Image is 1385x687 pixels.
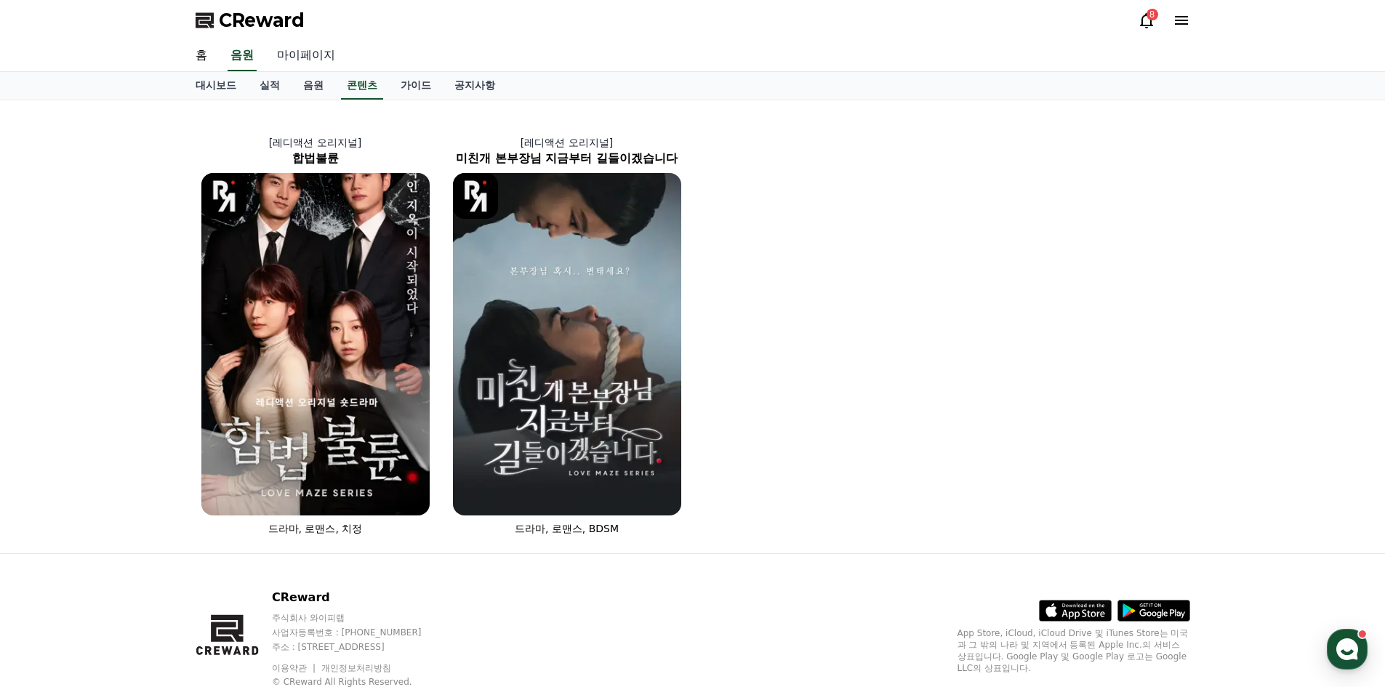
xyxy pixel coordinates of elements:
a: 실적 [248,72,292,100]
a: 가이드 [389,72,443,100]
a: 음원 [228,41,257,71]
h2: 합법불륜 [190,150,441,167]
a: CReward [196,9,305,32]
img: [object Object] Logo [201,173,247,219]
span: 홈 [46,483,55,494]
a: 마이페이지 [265,41,347,71]
span: CReward [219,9,305,32]
a: 이용약관 [272,663,318,673]
a: 대화 [96,461,188,497]
a: 대시보드 [184,72,248,100]
div: 8 [1147,9,1158,20]
span: 드라마, 로맨스, BDSM [515,523,619,534]
a: 8 [1138,12,1155,29]
span: 드라마, 로맨스, 치정 [268,523,363,534]
img: 합법불륜 [201,173,430,515]
a: 콘텐츠 [341,72,383,100]
a: 공지사항 [443,72,507,100]
a: [레디액션 오리지널] 미친개 본부장님 지금부터 길들이겠습니다 미친개 본부장님 지금부터 길들이겠습니다 [object Object] Logo 드라마, 로맨스, BDSM [441,124,693,547]
a: [레디액션 오리지널] 합법불륜 합법불륜 [object Object] Logo 드라마, 로맨스, 치정 [190,124,441,547]
a: 설정 [188,461,279,497]
a: 음원 [292,72,335,100]
a: 홈 [184,41,219,71]
a: 개인정보처리방침 [321,663,391,673]
p: 주식회사 와이피랩 [272,612,449,624]
a: 홈 [4,461,96,497]
img: 미친개 본부장님 지금부터 길들이겠습니다 [453,173,681,515]
span: 설정 [225,483,242,494]
p: CReward [272,589,449,606]
p: [레디액션 오리지널] [190,135,441,150]
img: [object Object] Logo [453,173,499,219]
p: [레디액션 오리지널] [441,135,693,150]
p: App Store, iCloud, iCloud Drive 및 iTunes Store는 미국과 그 밖의 나라 및 지역에서 등록된 Apple Inc.의 서비스 상표입니다. Goo... [958,627,1190,674]
span: 대화 [133,483,150,495]
h2: 미친개 본부장님 지금부터 길들이겠습니다 [441,150,693,167]
p: 주소 : [STREET_ADDRESS] [272,641,449,653]
p: 사업자등록번호 : [PHONE_NUMBER] [272,627,449,638]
